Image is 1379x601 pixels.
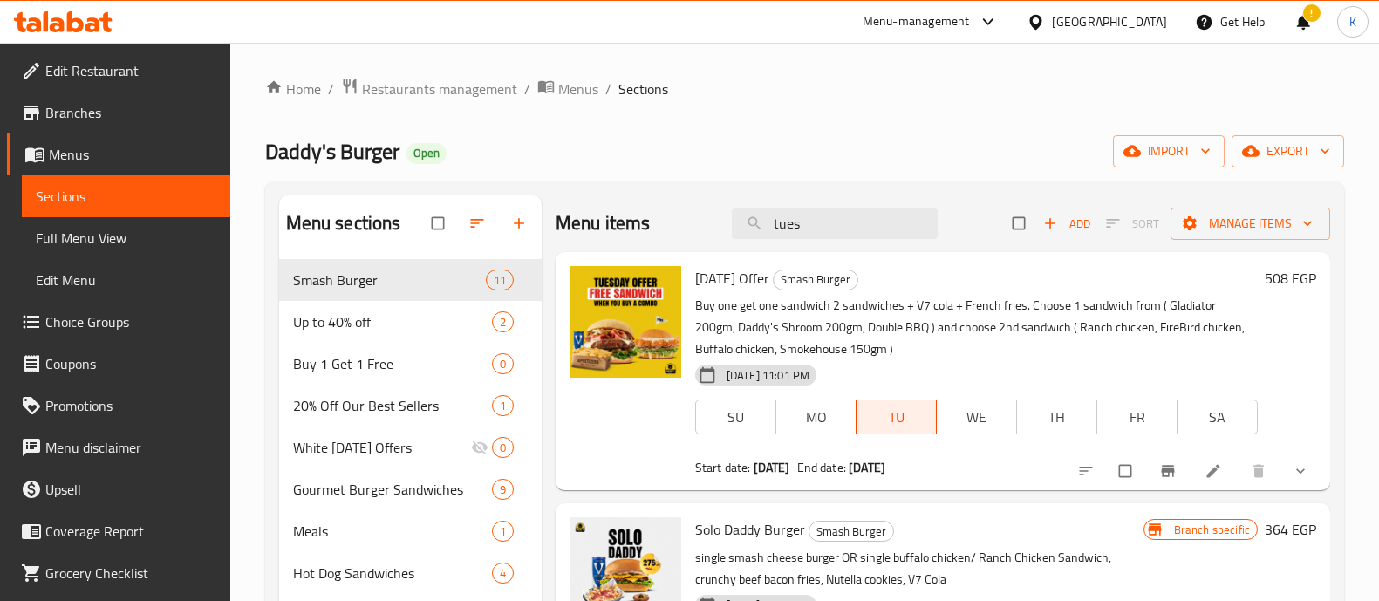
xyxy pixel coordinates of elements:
div: 20% Off Our Best Sellers [293,395,492,416]
span: Menus [49,144,216,165]
span: SA [1184,405,1251,430]
a: Grocery Checklist [7,552,230,594]
span: White [DATE] Offers [293,437,471,458]
div: Hot Dog Sandwiches4 [279,552,542,594]
h6: 364 EGP [1265,517,1316,542]
span: 0 [493,356,513,372]
span: export [1246,140,1330,162]
b: [DATE] [849,456,885,479]
svg: Inactive section [471,439,488,456]
div: Buy 1 Get 1 Free [293,353,492,374]
div: items [492,479,514,500]
span: TH [1024,405,1090,430]
a: Menus [7,133,230,175]
span: Full Menu View [36,228,216,249]
span: Promotions [45,395,216,416]
nav: breadcrumb [265,78,1344,100]
img: Tuesday Offer [570,266,681,378]
span: 0 [493,440,513,456]
span: Smash Burger [809,522,893,542]
span: 4 [493,565,513,582]
span: 2 [493,314,513,331]
a: Full Menu View [22,217,230,259]
div: Smash Burger [809,521,894,542]
button: sort-choices [1067,452,1109,490]
span: Manage items [1184,213,1316,235]
span: Daddy's Burger [265,132,399,171]
div: items [492,437,514,458]
span: 1 [493,523,513,540]
input: search [732,208,938,239]
button: Add section [500,204,542,242]
div: Up to 40% off [293,311,492,332]
span: Select section first [1095,210,1171,237]
div: Menu-management [863,11,970,32]
span: Grocery Checklist [45,563,216,584]
span: Coverage Report [45,521,216,542]
button: import [1113,135,1225,167]
button: export [1232,135,1344,167]
span: Add item [1039,210,1095,237]
span: FR [1104,405,1171,430]
span: Restaurants management [362,79,517,99]
p: single smash cheese burger OR single buffalo chicken/ Ranch Chicken Sandwich, crunchy beef bacon ... [695,547,1143,591]
button: SA [1177,400,1258,434]
button: delete [1239,452,1281,490]
div: 20% Off Our Best Sellers1 [279,385,542,427]
span: Sections [618,79,668,99]
span: Start date: [695,456,751,479]
div: items [486,270,514,290]
span: import [1127,140,1211,162]
span: Hot Dog Sandwiches [293,563,492,584]
button: show more [1281,452,1323,490]
span: 11 [487,272,513,289]
button: TH [1016,400,1097,434]
a: Menu disclaimer [7,427,230,468]
a: Promotions [7,385,230,427]
a: Edit menu item [1205,462,1225,480]
div: Smash Burger [773,270,858,290]
a: Home [265,79,321,99]
h2: Menu sections [286,210,401,236]
span: Meals [293,521,492,542]
span: WE [944,405,1010,430]
h6: 508 EGP [1265,266,1316,290]
a: Edit Restaurant [7,50,230,92]
button: MO [775,400,857,434]
span: 1 [493,398,513,414]
span: MO [783,405,850,430]
span: Coupons [45,353,216,374]
li: / [328,79,334,99]
span: Branches [45,102,216,123]
div: Open [406,143,447,164]
svg: Show Choices [1292,462,1309,480]
span: Open [406,146,447,160]
div: items [492,563,514,584]
span: K [1349,12,1356,31]
div: Up to 40% off2 [279,301,542,343]
span: Select to update [1109,454,1145,488]
a: Coverage Report [7,510,230,552]
span: Sort sections [458,204,500,242]
b: [DATE] [754,456,790,479]
button: Manage items [1171,208,1330,240]
div: Buy 1 Get 1 Free0 [279,343,542,385]
div: White Friday Offers [293,437,471,458]
a: Upsell [7,468,230,510]
div: Gourmet Burger Sandwiches9 [279,468,542,510]
h2: Menu items [556,210,651,236]
a: Restaurants management [341,78,517,100]
span: Select section [1002,207,1039,240]
span: End date: [797,456,846,479]
span: Solo Daddy Burger [695,516,805,543]
span: [DATE] Offer [695,265,769,291]
a: Menus [537,78,598,100]
span: TU [864,405,930,430]
button: FR [1096,400,1178,434]
a: Sections [22,175,230,217]
div: items [492,353,514,374]
div: [GEOGRAPHIC_DATA] [1052,12,1167,31]
p: Buy one get one sandwich 2 sandwiches + V7 cola + French fries. Choose 1 sandwich from ( Gladiato... [695,295,1258,360]
a: Branches [7,92,230,133]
